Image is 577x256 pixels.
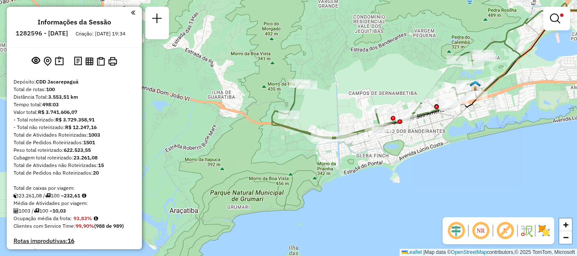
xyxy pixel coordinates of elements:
[14,116,135,124] div: - Total roteirizado:
[93,170,99,176] strong: 20
[52,207,66,214] strong: 10,03
[400,249,577,256] div: Map data © contributors,© 2025 TomTom, Microsoft
[14,184,135,192] div: Total de caixas por viagem:
[38,18,111,26] h4: Informações da Sessão
[68,237,74,245] strong: 16
[14,139,135,146] div: Total de Pedidos Roteirizados:
[149,10,166,29] a: Nova sessão e pesquisa
[446,221,466,241] span: Ocultar deslocamento
[53,55,65,68] button: Painel de Sugestão
[61,248,65,255] strong: 0
[14,237,135,245] h4: Rotas improdutivas:
[14,192,135,199] div: 23.261,08 / 100 =
[106,55,119,67] button: Imprimir Rotas
[559,231,572,244] a: Zoom out
[14,215,72,221] span: Ocupação média da frota:
[14,223,76,229] span: Clientes com Service Time:
[65,124,97,130] strong: R$ 12.247,16
[402,249,422,255] a: Leaflet
[471,221,491,241] span: Ocultar NR
[64,192,80,199] strong: 232,61
[42,101,59,108] strong: 498:03
[14,193,19,198] i: Cubagem total roteirizado
[16,30,68,37] h6: 1282596 - [DATE]
[14,169,135,177] div: Total de Pedidos não Roteirizados:
[82,193,86,198] i: Meta Caixas/viagem: 221,30 Diferença: 11,31
[46,86,55,92] strong: 100
[30,54,42,68] button: Exibir sessão original
[520,224,533,237] img: Fluxo de ruas
[14,154,135,162] div: Cubagem total roteirizado:
[131,8,135,17] a: Clique aqui para minimizar o painel
[76,223,94,229] strong: 99,90%
[14,108,135,116] div: Valor total:
[84,55,95,67] button: Visualizar relatório de Roteirização
[14,78,135,86] div: Depósito:
[38,109,77,115] strong: R$ 3.741.606,07
[14,207,135,215] div: 1003 / 100 =
[563,219,569,230] span: +
[72,55,84,68] button: Logs desbloquear sessão
[98,162,104,168] strong: 15
[14,101,135,108] div: Tempo total:
[14,199,135,207] div: Média de Atividades por viagem:
[537,224,551,237] img: Exibir/Ocultar setores
[559,218,572,231] a: Zoom in
[560,13,563,17] span: Filtro Ativo
[495,221,515,241] span: Exibir rótulo
[451,249,487,255] a: OpenStreetMap
[42,55,53,68] button: Centralizar mapa no depósito ou ponto de apoio
[34,208,39,213] i: Total de rotas
[547,10,567,27] a: Exibir filtros
[14,162,135,169] div: Total de Atividades não Roteirizadas:
[470,80,481,91] img: UDC Recreio
[14,146,135,154] div: Peso total roteirizado:
[95,55,106,67] button: Visualizar Romaneio
[55,116,95,123] strong: R$ 3.729.358,91
[73,215,92,221] strong: 93,83%
[563,232,569,243] span: −
[88,132,100,138] strong: 1003
[94,216,98,221] em: Média calculada utilizando a maior ocupação (%Peso ou %Cubagem) de cada rota da sessão. Rotas cro...
[83,139,95,146] strong: 1501
[64,147,91,153] strong: 622.523,55
[14,124,135,131] div: - Total não roteirizado:
[14,86,135,93] div: Total de rotas:
[14,131,135,139] div: Total de Atividades Roteirizadas:
[36,78,79,85] strong: CDD Jacarepaguá
[73,154,98,161] strong: 23.261,08
[48,94,78,100] strong: 3.553,51 km
[72,30,129,38] div: Criação: [DATE] 19:34
[14,208,19,213] i: Total de Atividades
[45,193,51,198] i: Total de rotas
[14,248,135,255] h4: Rotas vários dias:
[14,93,135,101] div: Distância Total:
[423,249,425,255] span: |
[94,223,124,229] strong: (988 de 989)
